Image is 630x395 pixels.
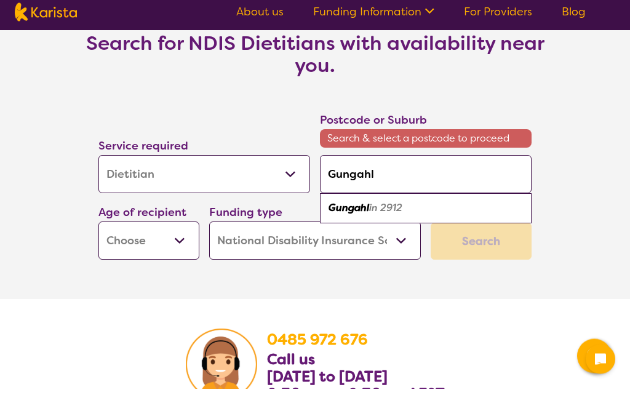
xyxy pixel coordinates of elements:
span: Search & select a postcode to proceed [320,136,532,154]
label: Age of recipient [98,212,186,226]
em: in 2912 [369,208,402,221]
a: For Providers [464,10,532,25]
a: 0485 972 676 [267,337,368,356]
b: [DATE] to [DATE] [267,373,388,393]
input: Type [320,162,532,200]
img: Karista logo [15,9,77,28]
a: About us [236,10,284,25]
a: Funding Information [313,10,434,25]
em: Gungahl [329,208,369,221]
label: Postcode or Suburb [320,119,427,134]
div: Gungahlin 2912 [326,203,525,226]
button: Channel Menu [577,345,612,380]
b: Call us [267,356,315,376]
a: Blog [562,10,586,25]
h3: Search for NDIS Dietitians with availability near you. [69,39,561,83]
label: Service required [98,145,188,160]
label: Funding type [209,212,282,226]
